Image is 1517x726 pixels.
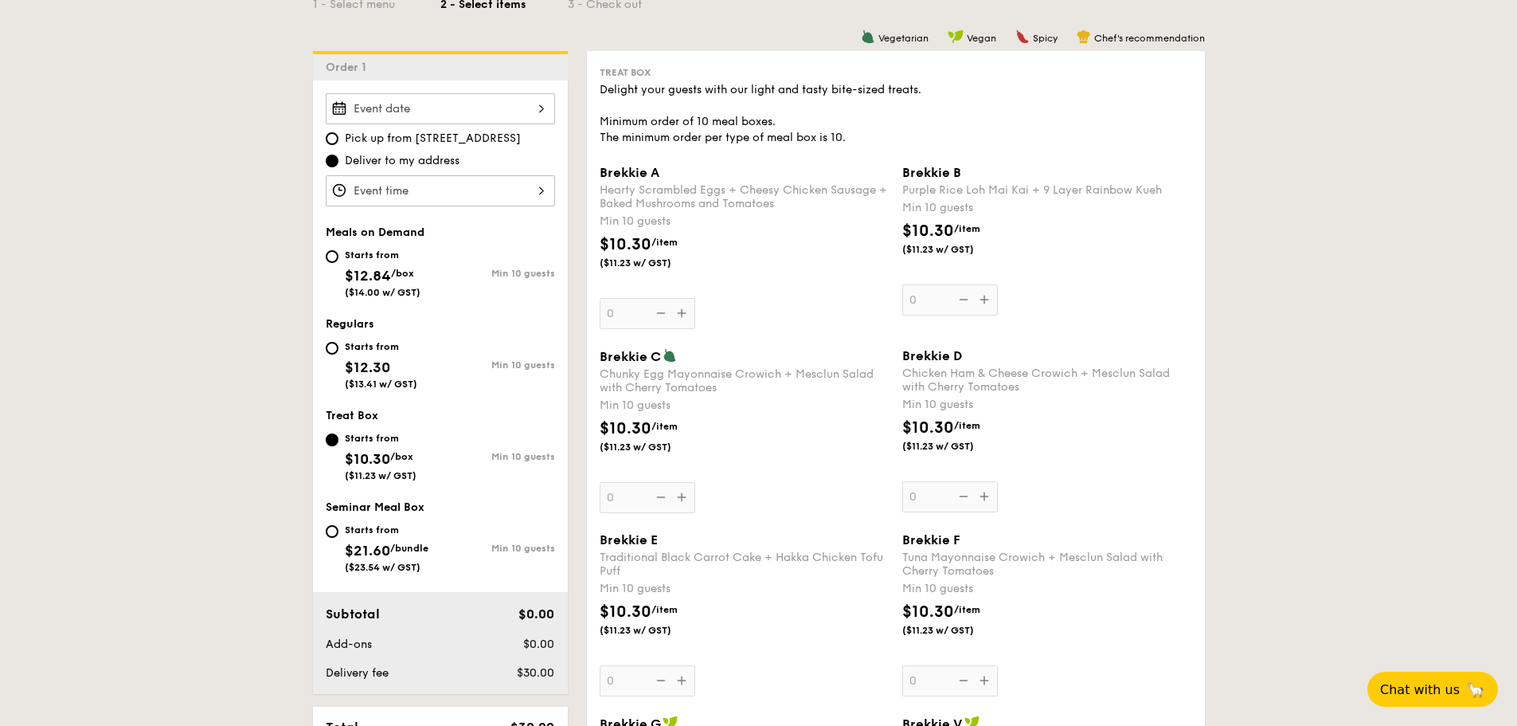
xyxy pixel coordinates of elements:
div: Min 10 guests [600,214,889,230]
div: Min 10 guests [600,581,889,597]
span: Add-ons [326,638,372,651]
span: Brekkie B [902,165,961,180]
span: Subtotal [326,606,380,622]
span: ($13.41 w/ GST) [345,379,417,390]
input: Starts from$10.30/box($11.23 w/ GST)Min 10 guests [326,434,338,446]
span: Order 1 [326,61,373,74]
div: Purple Rice Loh Mai Kai + 9 Layer Rainbow Kueh [902,183,1192,197]
input: Starts from$12.84/box($14.00 w/ GST)Min 10 guests [326,250,338,263]
div: Starts from [345,249,420,261]
div: Chicken Ham & Cheese Crowich + Mesclun Salad with Cherry Tomatoes [902,367,1192,394]
span: Deliver to my address [345,153,459,169]
div: Hearty Scrambled Eggs + Cheesy Chicken Sausage + Baked Mushrooms and Tomatoes [600,183,889,210]
img: icon-vegan.f8ff3823.svg [948,29,964,44]
div: Min 10 guests [440,268,555,279]
span: $10.30 [902,418,954,438]
div: Starts from [345,524,428,536]
img: icon-spicy.37a8142b.svg [1015,29,1030,44]
span: ($11.23 w/ GST) [902,243,1011,256]
span: $0.00 [523,638,554,651]
div: Min 10 guests [902,200,1192,216]
span: /item [954,604,980,615]
span: $12.84 [345,267,391,285]
span: ($11.23 w/ GST) [600,441,708,453]
span: Brekkie E [600,532,658,547]
span: /item [954,420,980,431]
div: Delight your guests with our light and tasty bite-sized treats. Minimum order of 10 meal boxes. T... [600,82,1192,146]
span: Treat Box [326,409,378,422]
span: Vegan [967,33,996,44]
span: Pick up from [STREET_ADDRESS] [345,131,521,147]
div: Chunky Egg Mayonnaise Crowich + Mesclun Salad with Cherry Tomatoes [600,367,889,394]
img: icon-chef-hat.a58ddaea.svg [1077,29,1091,44]
span: $10.30 [902,602,954,622]
div: Min 10 guests [600,398,889,414]
div: Traditional Black Carrot Cake + Hakka Chicken Tofu Puff [600,551,889,578]
div: Min 10 guests [440,359,555,371]
span: /box [390,451,413,462]
span: Spicy [1033,33,1058,44]
span: Delivery fee [326,666,389,680]
span: /item [954,223,980,234]
span: /item [651,604,678,615]
div: Min 10 guests [440,543,555,554]
input: Starts from$21.60/bundle($23.54 w/ GST)Min 10 guests [326,525,338,538]
span: ($23.54 w/ GST) [345,562,420,573]
input: Pick up from [STREET_ADDRESS] [326,132,338,145]
div: Starts from [345,340,417,353]
span: Vegetarian [878,33,929,44]
span: Brekkie A [600,165,659,180]
img: icon-vegetarian.fe4039eb.svg [663,348,677,363]
span: $10.30 [345,450,390,468]
span: $21.60 [345,542,390,559]
span: $10.30 [600,602,651,622]
input: Starts from$12.30($13.41 w/ GST)Min 10 guests [326,342,338,355]
span: Chef's recommendation [1094,33,1205,44]
span: ($14.00 w/ GST) [345,287,420,298]
span: ($11.23 w/ GST) [902,624,1011,637]
button: Chat with us🦙 [1367,672,1498,707]
img: icon-vegetarian.fe4039eb.svg [861,29,875,44]
div: Min 10 guests [902,581,1192,597]
span: $30.00 [517,666,554,680]
span: /item [651,421,678,432]
div: Starts from [345,432,416,445]
span: Meals on Demand [326,226,424,239]
span: 🦙 [1466,681,1485,699]
span: Brekkie D [902,348,962,363]
span: $10.30 [600,419,651,438]
input: Deliver to my address [326,155,338,167]
span: Seminar Meal Box [326,500,424,514]
span: Treat Box [600,67,651,78]
span: $12.30 [345,359,390,376]
div: Min 10 guests [440,451,555,462]
span: Brekkie F [902,532,960,547]
div: Min 10 guests [902,397,1192,413]
span: Chat with us [1380,682,1460,697]
span: ($11.23 w/ GST) [600,624,708,637]
span: ($11.23 w/ GST) [902,440,1011,453]
input: Event time [326,175,555,206]
span: $0.00 [518,606,554,622]
span: Brekkie C [600,349,661,364]
span: ($11.23 w/ GST) [600,257,708,269]
div: Tuna Mayonnaise Crowich + Mesclun Salad with Cherry Tomatoes [902,551,1192,578]
span: ($11.23 w/ GST) [345,470,416,481]
span: Regulars [326,317,374,331]
span: $10.30 [902,222,954,241]
input: Event date [326,93,555,124]
span: /bundle [390,543,428,554]
span: $10.30 [600,235,651,254]
span: /box [391,268,414,279]
span: /item [651,237,678,248]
